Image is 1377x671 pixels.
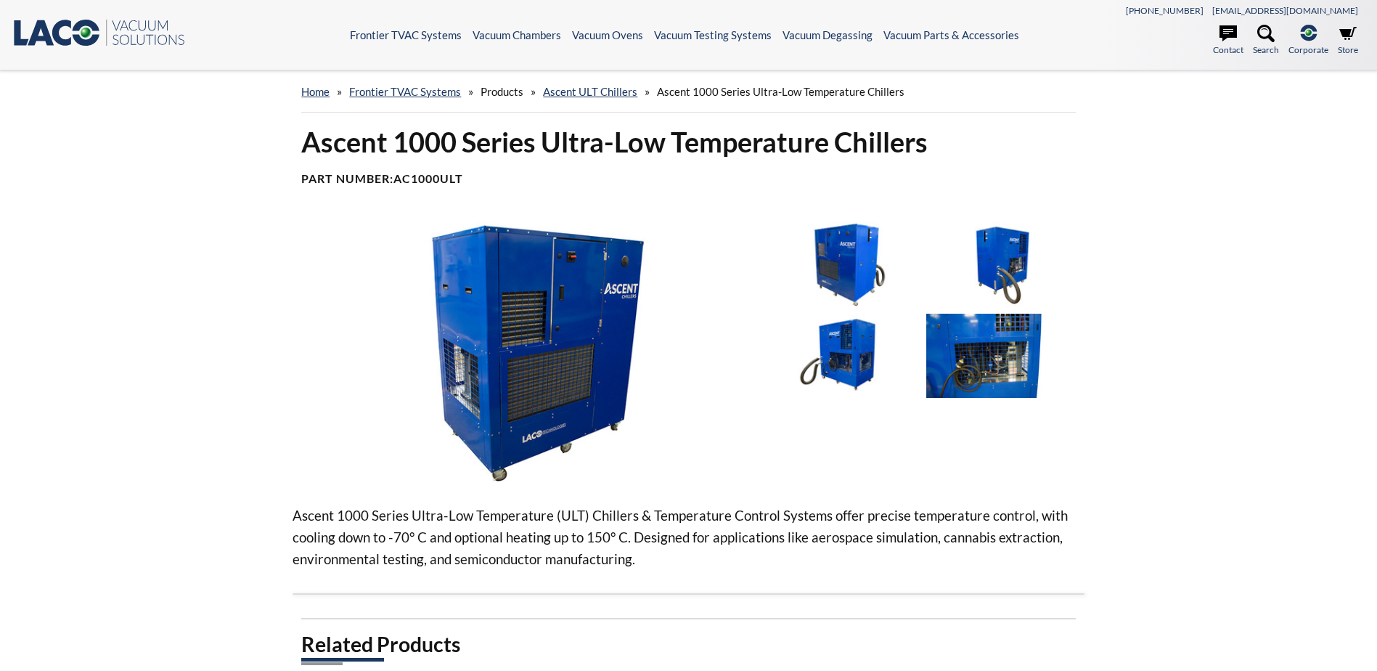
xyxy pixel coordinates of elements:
[657,85,904,98] span: Ascent 1000 Series Ultra-Low Temperature Chillers
[926,314,1077,399] img: Ascent Chiller 1000 Series 5
[572,28,643,41] a: Vacuum Ovens
[768,221,919,306] img: Ascent Chiller 1000 Series 2
[926,221,1077,306] img: Ascent Chiller 1000 Series 3
[481,85,523,98] span: Products
[1338,25,1358,57] a: Store
[883,28,1019,41] a: Vacuum Parts & Accessories
[1288,43,1328,57] span: Corporate
[301,171,1075,187] h4: Part Number:
[301,71,1075,113] div: » » » »
[1253,25,1279,57] a: Search
[349,85,461,98] a: Frontier TVAC Systems
[350,28,462,41] a: Frontier TVAC Systems
[1126,5,1204,16] a: [PHONE_NUMBER]
[654,28,772,41] a: Vacuum Testing Systems
[393,171,463,185] b: AC1000ULT
[301,124,1075,160] h1: Ascent 1000 Series Ultra-Low Temperature Chillers
[301,631,1075,658] h2: Related Products
[1212,5,1358,16] a: [EMAIL_ADDRESS][DOMAIN_NAME]
[768,314,919,399] img: Ascent Chiller 1000 Series 4
[293,221,756,481] img: Ascent Chiller 1000 Series 1
[301,85,330,98] a: home
[543,85,637,98] a: Ascent ULT Chillers
[473,28,561,41] a: Vacuum Chambers
[783,28,873,41] a: Vacuum Degassing
[1213,25,1243,57] a: Contact
[293,505,1084,570] p: Ascent 1000 Series Ultra-Low Temperature (ULT) Chillers & Temperature Control Systems offer preci...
